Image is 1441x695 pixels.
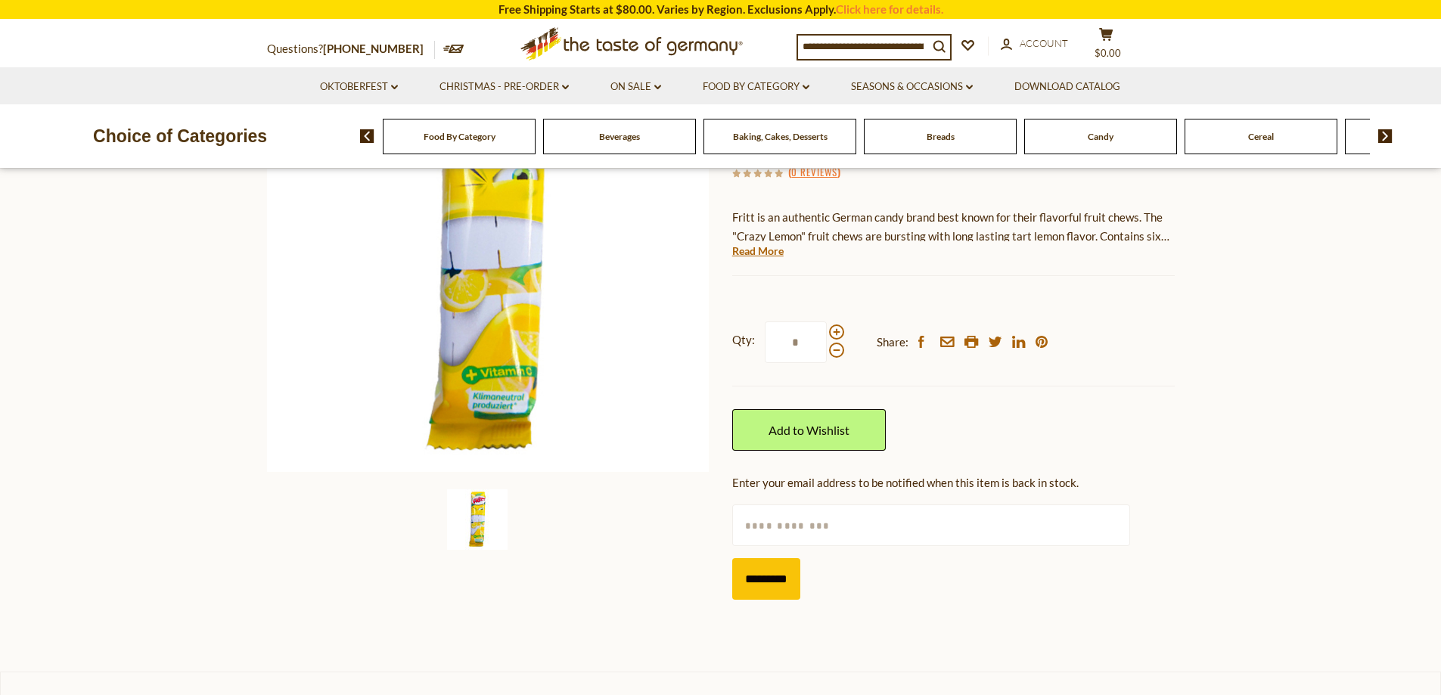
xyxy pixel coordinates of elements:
[732,409,886,451] a: Add to Wishlist
[877,333,908,352] span: Share:
[610,79,661,95] a: On Sale
[765,321,827,363] input: Qty:
[836,2,943,16] a: Click here for details.
[424,131,495,142] a: Food By Category
[267,29,710,472] img: Fritt Crazy Lemon Fruit Chews
[320,79,398,95] a: Oktoberfest
[1378,129,1393,143] img: next arrow
[1095,47,1121,59] span: $0.00
[360,129,374,143] img: previous arrow
[1248,131,1274,142] a: Cereal
[732,244,784,259] a: Read More
[1088,131,1113,142] a: Candy
[733,131,828,142] a: Baking, Cakes, Desserts
[732,208,1175,246] p: Fritt is an authentic German candy brand best known for their flavorful fruit chews. The "Crazy L...
[1001,36,1068,52] a: Account
[599,131,640,142] a: Beverages
[927,131,955,142] a: Breads
[732,473,1175,492] div: Enter your email address to be notified when this item is back in stock.
[788,164,840,179] span: ( )
[732,330,755,349] strong: Qty:
[267,39,435,59] p: Questions?
[1084,27,1129,65] button: $0.00
[1014,79,1120,95] a: Download Catalog
[703,79,809,95] a: Food By Category
[851,79,973,95] a: Seasons & Occasions
[447,489,508,550] img: Fritt Crazy Lemon Fruit Chews
[791,164,837,181] a: 0 Reviews
[439,79,569,95] a: Christmas - PRE-ORDER
[323,42,424,55] a: [PHONE_NUMBER]
[1020,37,1068,49] span: Account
